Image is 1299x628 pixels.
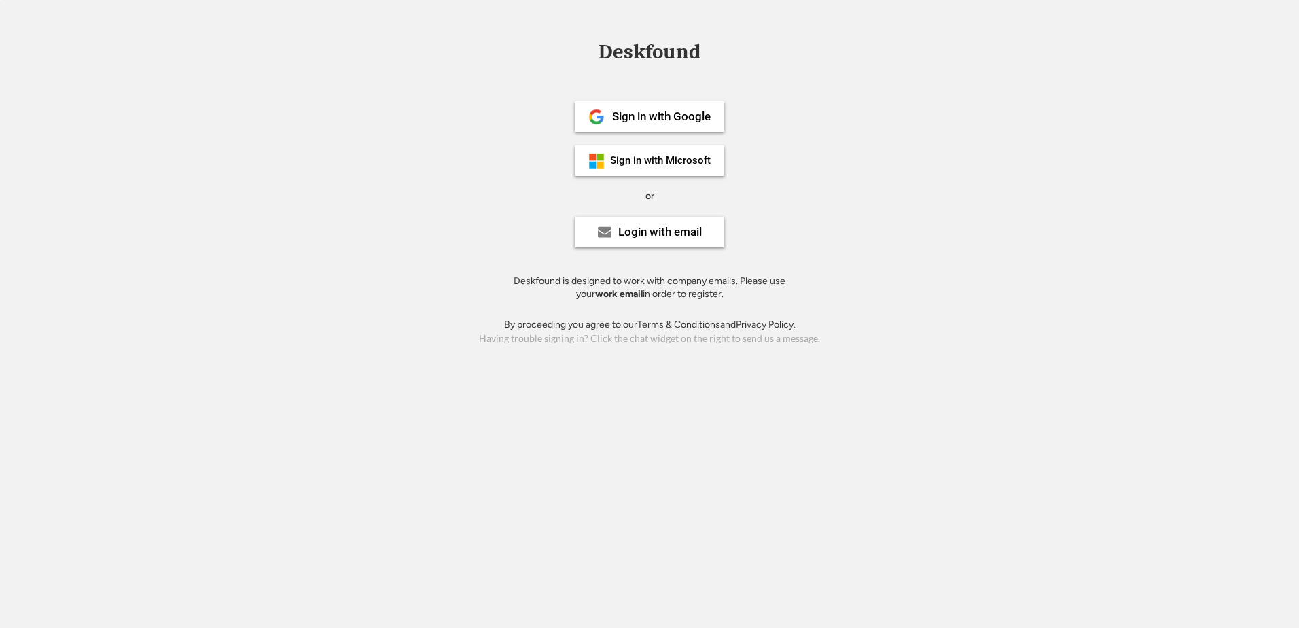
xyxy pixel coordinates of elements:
a: Terms & Conditions [637,319,720,330]
div: By proceeding you agree to our and [504,318,796,332]
div: Login with email [618,226,702,238]
a: Privacy Policy. [736,319,796,330]
img: 1024px-Google__G__Logo.svg.png [588,109,605,125]
strong: work email [595,288,643,300]
div: Deskfound [592,41,707,63]
img: ms-symbollockup_mssymbol_19.png [588,153,605,169]
div: or [645,190,654,203]
div: Deskfound is designed to work with company emails. Please use your in order to register. [497,275,802,301]
div: Sign in with Google [612,111,711,122]
div: Sign in with Microsoft [610,156,711,166]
